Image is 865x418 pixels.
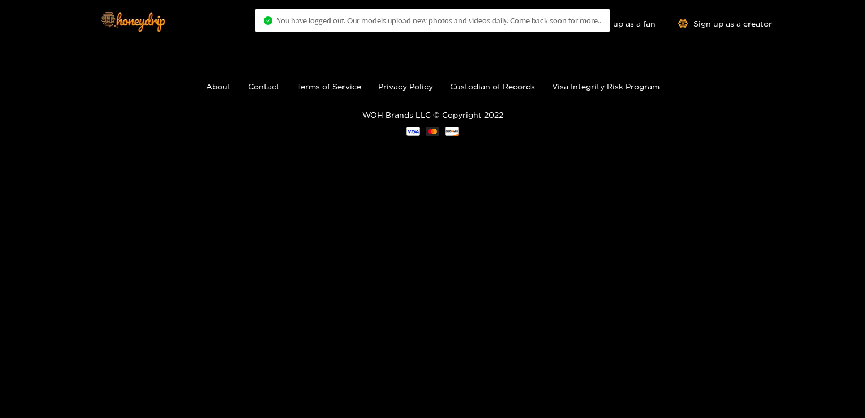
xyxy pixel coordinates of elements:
[378,82,433,91] a: Privacy Policy
[206,82,231,91] a: About
[297,82,361,91] a: Terms of Service
[264,16,272,25] span: check-circle
[277,16,601,25] span: You have logged out. Our models upload new photos and videos daily. Come back soon for more..
[450,82,535,91] a: Custodian of Records
[248,82,280,91] a: Contact
[578,19,656,28] a: Sign up as a fan
[552,82,660,91] a: Visa Integrity Risk Program
[678,19,772,28] a: Sign up as a creator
